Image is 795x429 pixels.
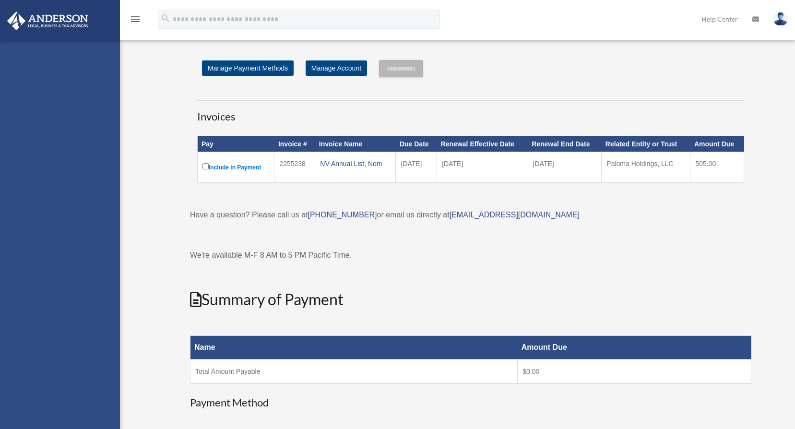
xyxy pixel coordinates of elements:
div: NV Annual List, Nom [320,157,391,170]
a: [EMAIL_ADDRESS][DOMAIN_NAME] [450,211,580,219]
th: Due Date [396,136,437,152]
td: [DATE] [528,152,602,183]
a: Manage Account [306,60,367,76]
p: We're available M-F 8 AM to 5 PM Pacific Time. [190,249,751,262]
th: Related Entity or Trust [602,136,690,152]
th: Amount Due [518,336,751,360]
th: Invoice Name [315,136,396,152]
a: menu [130,17,141,25]
h3: Payment Method [190,395,751,410]
h2: Summary of Payment [190,289,751,310]
td: 2255238 [274,152,315,183]
p: Have a question? Please call us at or email us directly at [190,208,751,222]
td: Paloma Holdings, LLC [602,152,690,183]
td: 505.00 [690,152,744,183]
th: Pay [198,136,274,152]
td: $0.00 [518,359,751,383]
th: Renewal End Date [528,136,602,152]
th: Renewal Effective Date [437,136,528,152]
img: Anderson Advisors Platinum Portal [4,12,91,30]
th: Name [190,336,518,360]
td: [DATE] [396,152,437,183]
i: search [160,13,171,24]
h3: Invoices [197,100,744,124]
a: Manage Payment Methods [202,60,294,76]
i: menu [130,13,141,25]
a: [PHONE_NUMBER] [308,211,377,219]
img: User Pic [773,12,788,26]
input: Include in Payment [202,163,209,169]
td: Total Amount Payable [190,359,518,383]
td: [DATE] [437,152,528,183]
th: Amount Due [690,136,744,152]
label: Include in Payment [202,161,269,173]
th: Invoice # [274,136,315,152]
